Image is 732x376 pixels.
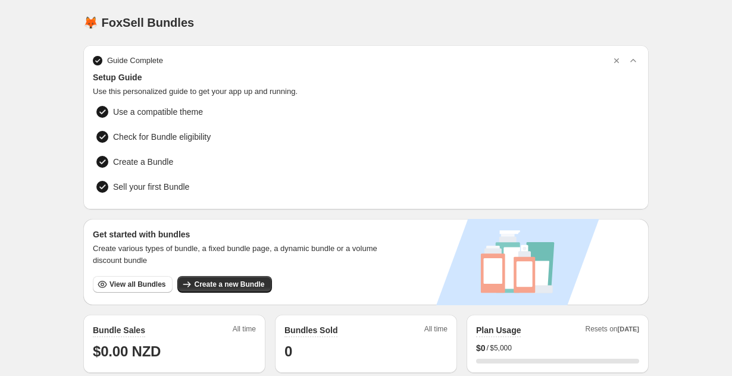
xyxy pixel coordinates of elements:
[586,324,640,337] span: Resets on
[93,276,173,293] button: View all Bundles
[194,280,264,289] span: Create a new Bundle
[476,342,639,354] div: /
[113,156,173,168] span: Create a Bundle
[93,71,639,83] span: Setup Guide
[93,324,145,336] h2: Bundle Sales
[424,324,448,337] span: All time
[93,86,639,98] span: Use this personalized guide to get your app up and running.
[113,181,189,193] span: Sell your first Bundle
[618,325,639,333] span: [DATE]
[284,324,337,336] h2: Bundles Sold
[83,15,194,30] h1: 🦊 FoxSell Bundles
[284,342,448,361] h1: 0
[93,342,256,361] h1: $0.00 NZD
[93,243,389,267] span: Create various types of bundle, a fixed bundle page, a dynamic bundle or a volume discount bundle
[490,343,512,353] span: $5,000
[93,228,389,240] h3: Get started with bundles
[113,131,211,143] span: Check for Bundle eligibility
[476,324,521,336] h2: Plan Usage
[233,324,256,337] span: All time
[107,55,163,67] span: Guide Complete
[113,106,203,118] span: Use a compatible theme
[110,280,165,289] span: View all Bundles
[476,342,486,354] span: $ 0
[177,276,271,293] button: Create a new Bundle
